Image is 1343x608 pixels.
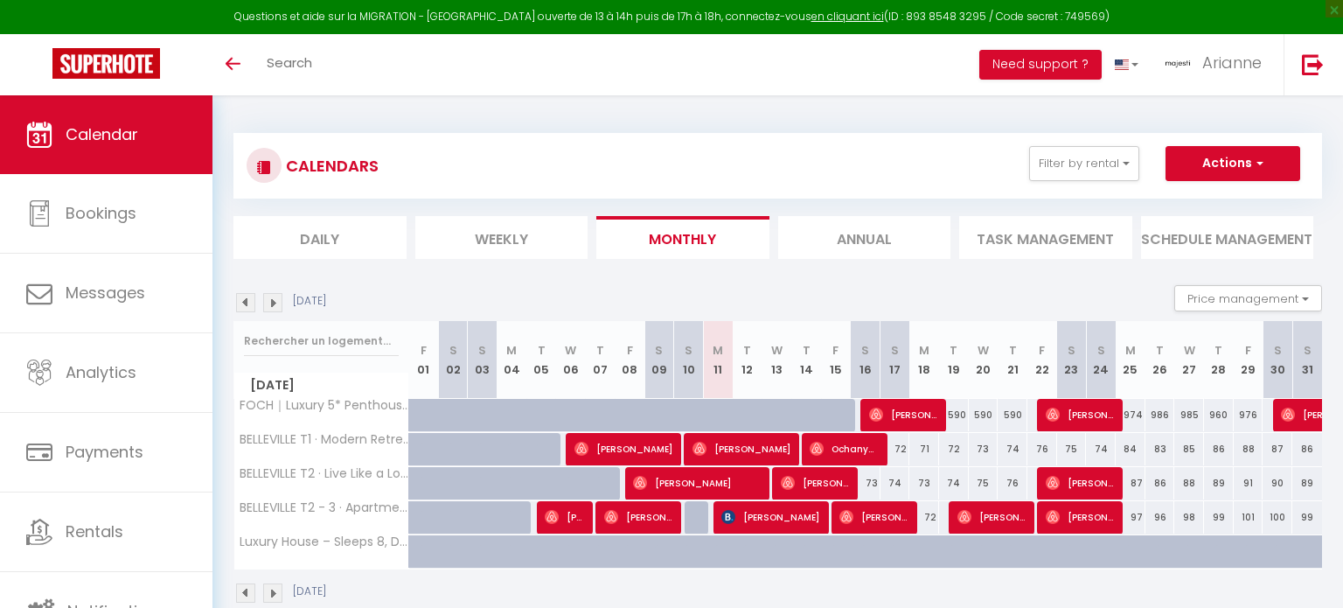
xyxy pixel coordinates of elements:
[851,321,880,399] th: 16
[409,321,439,399] th: 01
[604,500,673,534] span: [PERSON_NAME]
[627,342,633,359] abbr: F
[1204,399,1234,431] div: 960
[644,321,674,399] th: 09
[1145,433,1175,465] div: 83
[556,321,586,399] th: 06
[1174,467,1204,500] div: 88
[596,342,604,359] abbr: T
[66,123,138,145] span: Calendar
[998,399,1027,431] div: 590
[733,321,762,399] th: 12
[234,373,408,398] span: [DATE]
[233,216,407,259] li: Daily
[891,342,899,359] abbr: S
[998,321,1027,399] th: 21
[1292,433,1322,465] div: 86
[1263,433,1292,465] div: 87
[237,501,412,514] span: BELLEVILLE T2 - 3 · Apartment in [GEOGRAPHIC_DATA] - Where Artists Live
[237,467,412,480] span: BELLEVILLE T2 · Live Like a Local in [GEOGRAPHIC_DATA]'s [GEOGRAPHIC_DATA] [GEOGRAPHIC_DATA]
[832,342,839,359] abbr: F
[615,321,644,399] th: 08
[1086,321,1116,399] th: 24
[66,361,136,383] span: Analytics
[1145,467,1175,500] div: 86
[950,342,957,359] abbr: T
[254,34,325,95] a: Search
[655,342,663,359] abbr: S
[909,321,939,399] th: 18
[939,433,969,465] div: 72
[293,584,326,600] p: [DATE]
[1027,433,1057,465] div: 76
[1263,467,1292,500] div: 90
[1214,342,1222,359] abbr: T
[449,342,457,359] abbr: S
[1302,53,1324,75] img: logout
[1234,467,1263,500] div: 91
[880,467,910,500] div: 74
[674,321,704,399] th: 10
[811,9,884,24] a: en cliquant ici
[52,48,160,79] img: Super Booking
[909,467,939,500] div: 73
[762,321,792,399] th: 13
[1165,50,1191,76] img: ...
[909,433,939,465] div: 71
[1202,52,1262,73] span: Arianne
[1184,342,1195,359] abbr: W
[1174,285,1322,311] button: Price management
[1039,342,1045,359] abbr: F
[839,500,908,534] span: [PERSON_NAME]
[969,321,999,399] th: 20
[66,202,136,224] span: Bookings
[998,433,1027,465] div: 74
[244,325,399,357] input: Rechercher un logement...
[1204,467,1234,500] div: 89
[1263,501,1292,534] div: 100
[692,432,791,465] span: [PERSON_NAME]
[1174,321,1204,399] th: 27
[1086,433,1116,465] div: 74
[1234,501,1263,534] div: 101
[810,432,879,465] span: Ochanya Ocheola-Oki
[969,399,999,431] div: 590
[1046,466,1115,500] span: [PERSON_NAME]
[880,321,910,399] th: 17
[743,342,751,359] abbr: T
[565,342,576,359] abbr: W
[1174,399,1204,431] div: 985
[1274,342,1282,359] abbr: S
[959,216,1132,259] li: Task Management
[1029,146,1139,181] button: Filter by rental
[851,467,880,500] div: 73
[781,466,850,500] span: [PERSON_NAME]
[66,441,143,463] span: Payments
[282,146,379,185] h3: CALENDARS
[1204,433,1234,465] div: 86
[1116,321,1145,399] th: 25
[998,467,1027,500] div: 76
[1292,467,1322,500] div: 89
[1156,342,1164,359] abbr: T
[1116,399,1145,431] div: 974
[267,53,312,72] span: Search
[939,399,969,431] div: 590
[526,321,556,399] th: 05
[498,321,527,399] th: 04
[574,432,673,465] span: [PERSON_NAME]
[1145,321,1175,399] th: 26
[1057,321,1087,399] th: 23
[633,466,762,500] span: [PERSON_NAME]
[1116,467,1145,500] div: 87
[919,342,929,359] abbr: M
[66,521,123,542] span: Rentals
[1174,433,1204,465] div: 85
[596,216,769,259] li: Monthly
[1145,399,1175,431] div: 986
[66,282,145,304] span: Messages
[237,535,412,549] span: Luxury House – Sleeps 8, Designed by Architect
[880,433,910,465] div: 72
[861,342,869,359] abbr: S
[538,342,546,359] abbr: T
